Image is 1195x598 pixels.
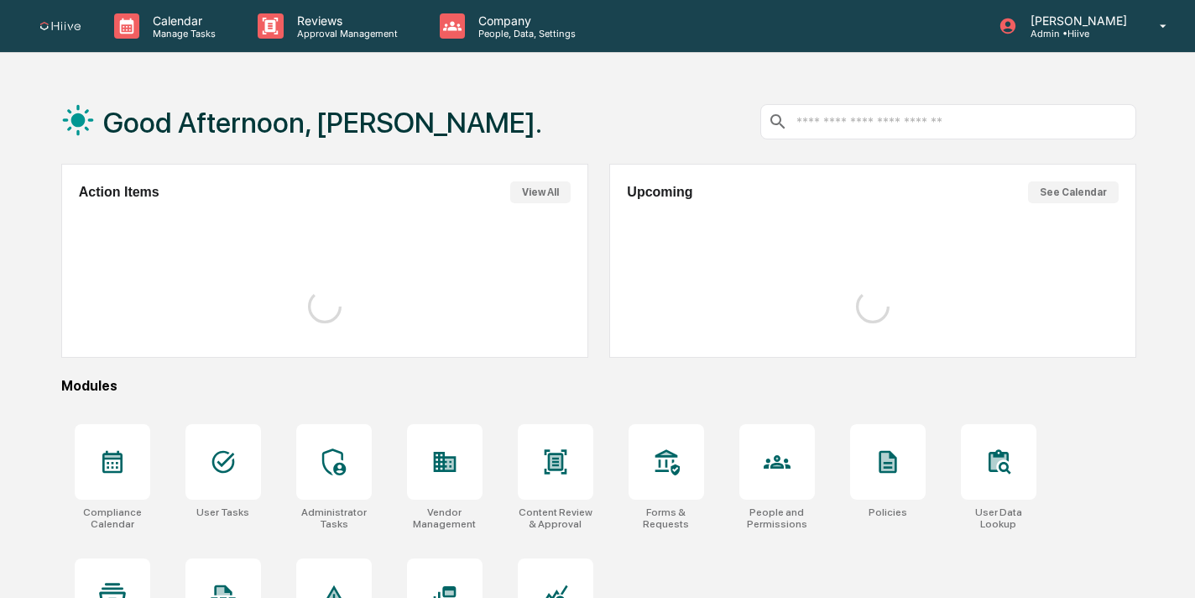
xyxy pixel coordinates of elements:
[518,506,593,530] div: Content Review & Approval
[627,185,692,200] h2: Upcoming
[79,185,159,200] h2: Action Items
[465,13,584,28] p: Company
[40,22,81,31] img: logo
[510,181,571,203] button: View All
[296,506,372,530] div: Administrator Tasks
[75,506,150,530] div: Compliance Calendar
[1017,13,1135,28] p: [PERSON_NAME]
[869,506,907,518] div: Policies
[739,506,815,530] div: People and Permissions
[465,28,584,39] p: People, Data, Settings
[961,506,1036,530] div: User Data Lookup
[139,13,224,28] p: Calendar
[284,13,406,28] p: Reviews
[61,378,1137,394] div: Modules
[284,28,406,39] p: Approval Management
[196,506,249,518] div: User Tasks
[629,506,704,530] div: Forms & Requests
[103,106,542,139] h1: Good Afternoon, [PERSON_NAME].
[407,506,483,530] div: Vendor Management
[1017,28,1135,39] p: Admin • Hiive
[139,28,224,39] p: Manage Tasks
[1028,181,1119,203] button: See Calendar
